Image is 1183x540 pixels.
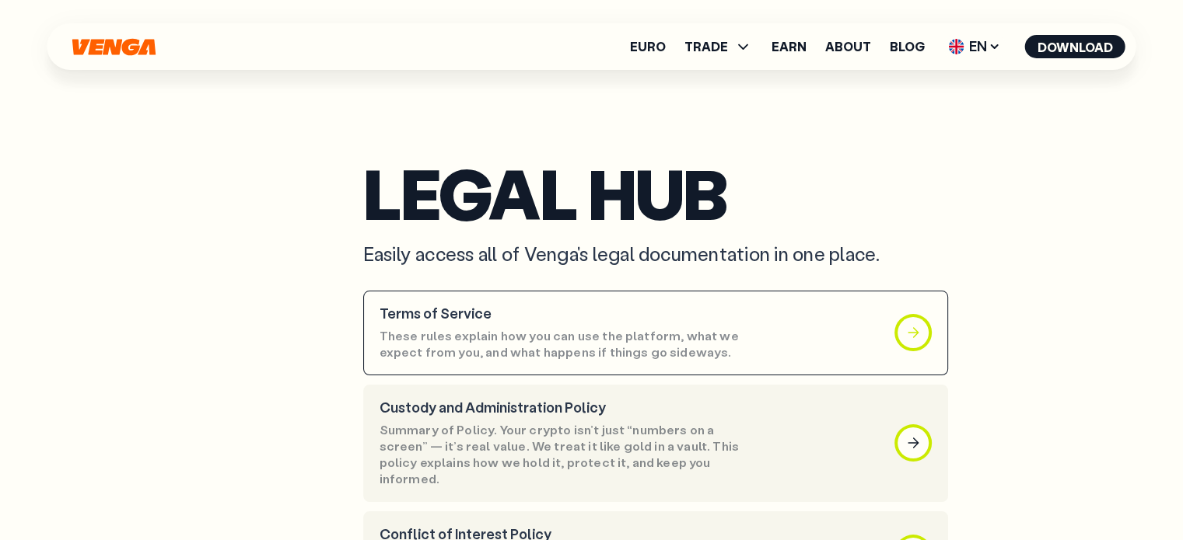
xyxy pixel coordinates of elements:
[71,38,158,56] svg: Home
[380,328,758,361] p: These rules explain how you can use the platform, what we expect from you, and what happens if th...
[890,40,925,53] a: Blog
[630,40,666,53] a: Euro
[772,40,807,53] a: Earn
[380,305,758,322] p: Terms of Service
[363,385,1115,502] a: Custody and Administration PolicySummary of Policy. Your crypto isn’t just “numbers on a screen” ...
[1025,35,1125,58] button: Download
[380,422,758,486] p: Summary of Policy. Your crypto isn’t just “numbers on a screen” — it’s real value. We treat it li...
[380,399,758,416] p: Custody and Administration Policy
[363,291,1115,375] a: Terms of ServiceThese rules explain how you can use the platform, what we expect from you, and wh...
[825,40,871,53] a: About
[363,242,1115,266] p: Easily access all of Venga's legal documentation in one place.
[684,37,753,56] span: TRADE
[363,163,1115,223] h1: Legal Hub
[943,34,1006,59] span: EN
[949,39,964,54] img: flag-uk
[684,40,728,53] span: TRADE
